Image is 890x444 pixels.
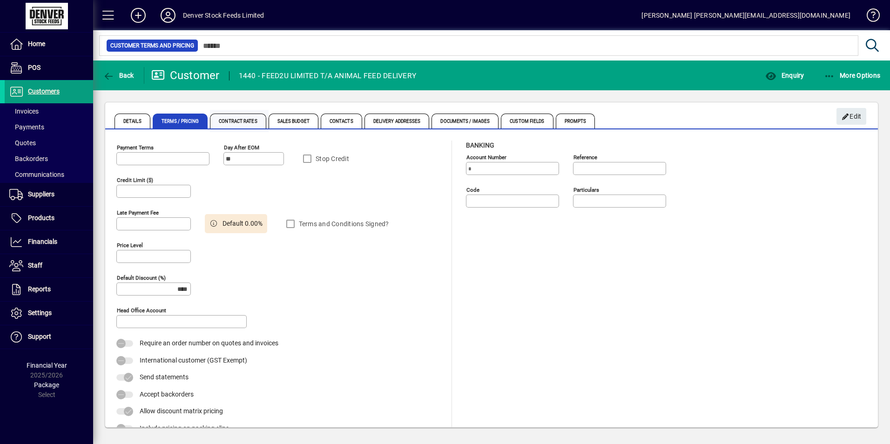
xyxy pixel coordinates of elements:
span: Payments [9,123,44,131]
a: Products [5,207,93,230]
a: Quotes [5,135,93,151]
div: 1440 - FEED2U LIMITED T/A ANIMAL FEED DELIVERY [239,68,417,83]
button: Back [101,67,136,84]
a: Reports [5,278,93,301]
mat-label: Account number [466,154,506,161]
a: Support [5,325,93,349]
a: Suppliers [5,183,93,206]
mat-label: Day after EOM [224,144,259,151]
span: Invoices [9,108,39,115]
span: Delivery Addresses [364,114,430,128]
mat-label: Head Office Account [117,307,166,314]
mat-label: Late Payment Fee [117,209,159,216]
app-page-header-button: Back [93,67,144,84]
span: Terms / Pricing [153,114,208,128]
mat-label: Price Level [117,242,143,249]
span: Financial Year [27,362,67,369]
button: Profile [153,7,183,24]
span: Backorders [9,155,48,162]
span: Customers [28,87,60,95]
span: Settings [28,309,52,316]
span: Support [28,333,51,340]
span: Staff [28,262,42,269]
mat-label: Code [466,187,479,193]
span: Contacts [321,114,362,128]
span: Enquiry [765,72,804,79]
span: More Options [824,72,881,79]
span: Customer Terms and Pricing [110,41,194,50]
span: Include pricing on packing slips [140,424,229,432]
mat-label: Payment Terms [117,144,154,151]
span: Allow discount matrix pricing [140,407,223,415]
span: Communications [9,171,64,178]
span: Reports [28,285,51,293]
button: Add [123,7,153,24]
button: Edit [836,108,866,125]
a: Communications [5,167,93,182]
span: Edit [842,109,862,124]
span: Back [103,72,134,79]
span: Accept backorders [140,390,194,398]
span: POS [28,64,40,71]
span: Financials [28,238,57,245]
span: Quotes [9,139,36,147]
mat-label: Particulars [573,187,599,193]
span: International customer (GST Exempt) [140,357,247,364]
span: Home [28,40,45,47]
span: Products [28,214,54,222]
a: Invoices [5,103,93,119]
span: Package [34,381,59,389]
a: Home [5,33,93,56]
div: [PERSON_NAME] [PERSON_NAME][EMAIL_ADDRESS][DOMAIN_NAME] [641,8,850,23]
mat-label: Reference [573,154,597,161]
span: Default 0.00% [222,219,263,229]
span: Details [115,114,150,128]
mat-label: Default Discount (%) [117,275,166,281]
div: Denver Stock Feeds Limited [183,8,264,23]
span: Require an order number on quotes and invoices [140,339,278,347]
a: Backorders [5,151,93,167]
span: Banking [466,141,494,149]
span: Documents / Images [432,114,499,128]
span: Custom Fields [501,114,553,128]
a: Payments [5,119,93,135]
a: Staff [5,254,93,277]
span: Send statements [140,373,189,381]
span: Sales Budget [269,114,318,128]
span: Prompts [556,114,595,128]
a: Knowledge Base [860,2,878,32]
div: Customer [151,68,220,83]
span: Suppliers [28,190,54,198]
button: More Options [822,67,883,84]
a: Settings [5,302,93,325]
a: Financials [5,230,93,254]
mat-label: Credit Limit ($) [117,177,153,183]
a: POS [5,56,93,80]
span: Contract Rates [210,114,266,128]
button: Enquiry [763,67,806,84]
